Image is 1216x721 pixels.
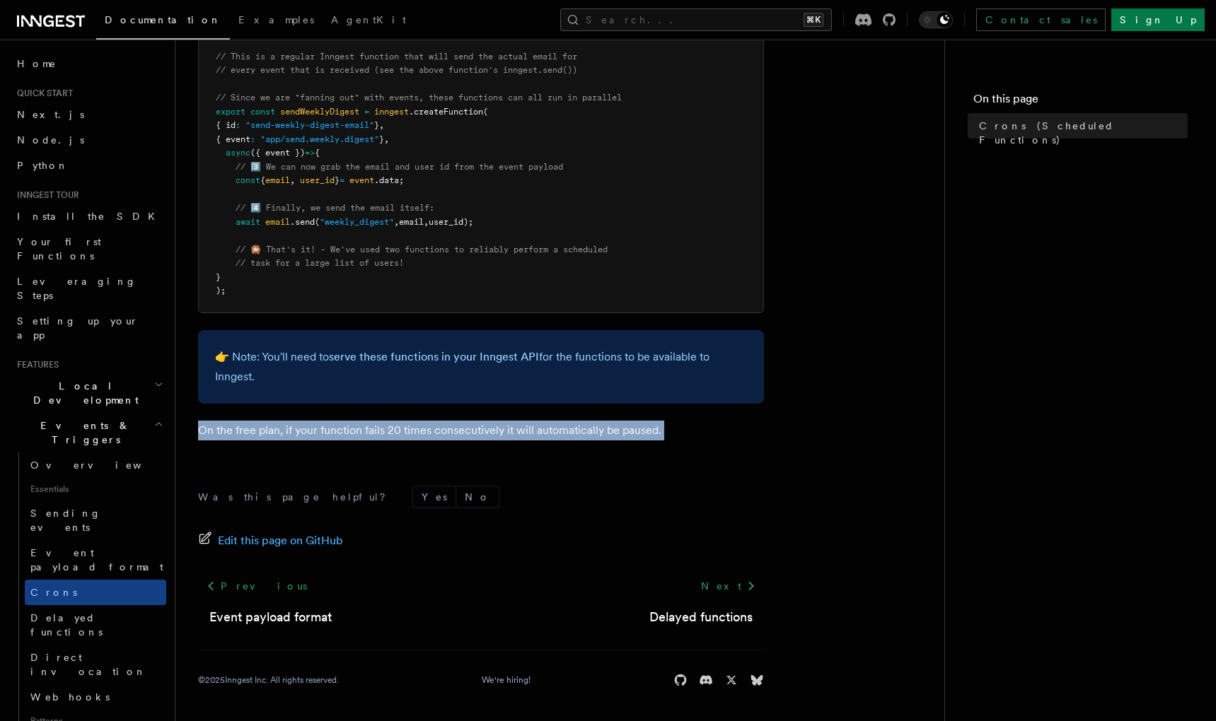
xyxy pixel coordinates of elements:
[399,217,424,227] span: email
[236,175,260,185] span: const
[323,4,415,38] a: AgentKit
[11,308,166,348] a: Setting up your app
[11,359,59,370] span: Features
[17,109,84,120] span: Next.js
[300,175,335,185] span: user_id
[30,508,101,533] span: Sending events
[17,134,84,146] span: Node.js
[216,134,250,144] span: { event
[11,204,166,229] a: Install the SDK
[236,245,608,254] span: // 🎇 That's it! - We've used two functions to reliably perform a scheduled
[804,13,823,27] kbd: ⌘K
[216,65,577,75] span: // every event that is received (see the above function's inngest.send())
[11,229,166,269] a: Your first Functions
[456,486,499,508] button: No
[320,217,394,227] span: "weekly_digest"
[260,175,265,185] span: {
[374,120,379,130] span: }
[11,379,154,407] span: Local Development
[30,612,103,638] span: Delayed functions
[1111,8,1205,31] a: Sign Up
[25,684,166,710] a: Webhooks
[11,153,166,178] a: Python
[384,134,389,144] span: ,
[250,148,305,158] span: ({ event })
[30,587,77,598] span: Crons
[973,90,1188,113] h4: On this page
[424,217,429,227] span: ,
[198,674,339,686] div: © 2025 Inngest Inc. All rights reserved.
[198,573,315,599] a: Previous
[250,134,255,144] span: :
[236,120,241,130] span: :
[265,175,290,185] span: email
[335,175,340,185] span: }
[560,8,832,31] button: Search...⌘K
[290,175,295,185] span: ,
[216,52,577,61] span: // This is a regular Inngest function that will send the actual email for
[216,120,236,130] span: { id
[11,269,166,308] a: Leveraging Steps
[25,645,166,684] a: Direct invocation
[226,148,250,158] span: async
[349,175,374,185] span: event
[331,14,406,25] span: AgentKit
[379,134,384,144] span: }
[25,540,166,580] a: Event payload format
[245,120,374,130] span: "send-weekly-digest-email"
[25,580,166,605] a: Crons
[315,217,320,227] span: (
[236,217,260,227] span: await
[919,11,953,28] button: Toggle dark mode
[17,211,163,222] span: Install the SDK
[96,4,230,40] a: Documentation
[198,490,395,504] p: Was this page helpful?
[198,421,764,440] p: On the free plan, if your function fails 20 times consecutively it will automatically be paused.
[105,14,221,25] span: Documentation
[413,486,456,508] button: Yes
[290,217,315,227] span: .send
[236,203,434,213] span: // 4️⃣ Finally, we send the email itself:
[236,258,404,268] span: // task for a large list of users!
[216,93,622,102] span: // Since we are "fanning out" with events, these functions can all run in parallel
[198,531,343,551] a: Edit this page on GitHub
[236,162,563,172] span: // 3️⃣ We can now grab the email and user id from the event payload
[976,8,1106,31] a: Contact sales
[216,286,226,295] span: );
[11,373,166,413] button: Local Development
[482,674,531,686] a: We're hiring!
[11,418,154,447] span: Events & Triggers
[25,478,166,500] span: Essentials
[315,148,320,158] span: {
[483,107,488,117] span: (
[649,607,753,627] a: Delayed functions
[17,276,137,301] span: Leveraging Steps
[30,459,176,471] span: Overview
[11,88,73,99] span: Quick start
[25,500,166,540] a: Sending events
[216,272,221,282] span: }
[30,547,163,573] span: Event payload format
[364,107,369,117] span: =
[30,652,146,677] span: Direct invocation
[260,134,379,144] span: "app/send.weekly.digest"
[17,160,69,171] span: Python
[374,107,409,117] span: inngest
[379,120,384,130] span: ,
[11,189,79,201] span: Inngest tour
[280,107,359,117] span: sendWeeklyDigest
[693,573,764,599] a: Next
[218,531,343,551] span: Edit this page on GitHub
[30,691,110,703] span: Webhooks
[25,452,166,478] a: Overview
[216,107,245,117] span: export
[250,107,275,117] span: const
[429,217,473,227] span: user_id);
[17,57,57,71] span: Home
[11,127,166,153] a: Node.js
[11,102,166,127] a: Next.js
[11,51,166,76] a: Home
[238,14,314,25] span: Examples
[11,413,166,452] button: Events & Triggers
[25,605,166,645] a: Delayed functions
